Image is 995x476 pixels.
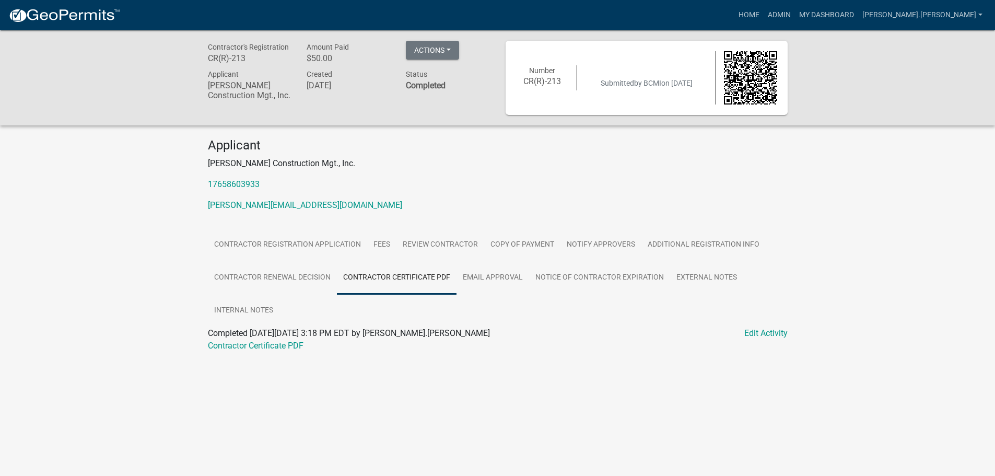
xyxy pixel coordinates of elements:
a: [PERSON_NAME].[PERSON_NAME] [858,5,987,25]
a: Copy of Payment [484,228,560,262]
h6: CR(R)-213 [208,53,291,63]
a: Contractor Registration Application [208,228,367,262]
a: Contractor Certificate PDF [337,261,456,295]
a: Email Approval [456,261,529,295]
a: External Notes [670,261,743,295]
a: Admin [764,5,795,25]
a: Fees [367,228,396,262]
a: Internal Notes [208,294,279,328]
a: Contractor Certificate PDF [208,341,303,351]
span: Contractor's Registration [208,43,289,51]
h6: [DATE] [307,80,390,90]
strong: Completed [406,80,446,90]
span: Applicant [208,70,239,78]
span: Amount Paid [307,43,349,51]
p: [PERSON_NAME] Construction Mgt., Inc. [208,157,788,170]
img: QR code [724,51,777,105]
span: Completed [DATE][DATE] 3:18 PM EDT by [PERSON_NAME].[PERSON_NAME] [208,328,490,338]
a: My Dashboard [795,5,858,25]
a: Home [734,5,764,25]
a: Additional Registration Info [641,228,766,262]
span: Status [406,70,427,78]
span: Created [307,70,332,78]
span: by BCMI [634,79,661,87]
a: [PERSON_NAME][EMAIL_ADDRESS][DOMAIN_NAME] [208,200,402,210]
h6: CR(R)-213 [516,76,569,86]
a: Edit Activity [744,327,788,340]
h4: Applicant [208,138,788,153]
span: Number [529,66,555,75]
a: Contractor Renewal Decision [208,261,337,295]
h6: [PERSON_NAME] Construction Mgt., Inc. [208,80,291,100]
h6: $50.00 [307,53,390,63]
a: 17658603933 [208,179,260,189]
a: Notice of Contractor Expiration [529,261,670,295]
a: Notify Approvers [560,228,641,262]
span: Submitted on [DATE] [601,79,693,87]
button: Actions [406,41,459,60]
a: Review Contractor [396,228,484,262]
